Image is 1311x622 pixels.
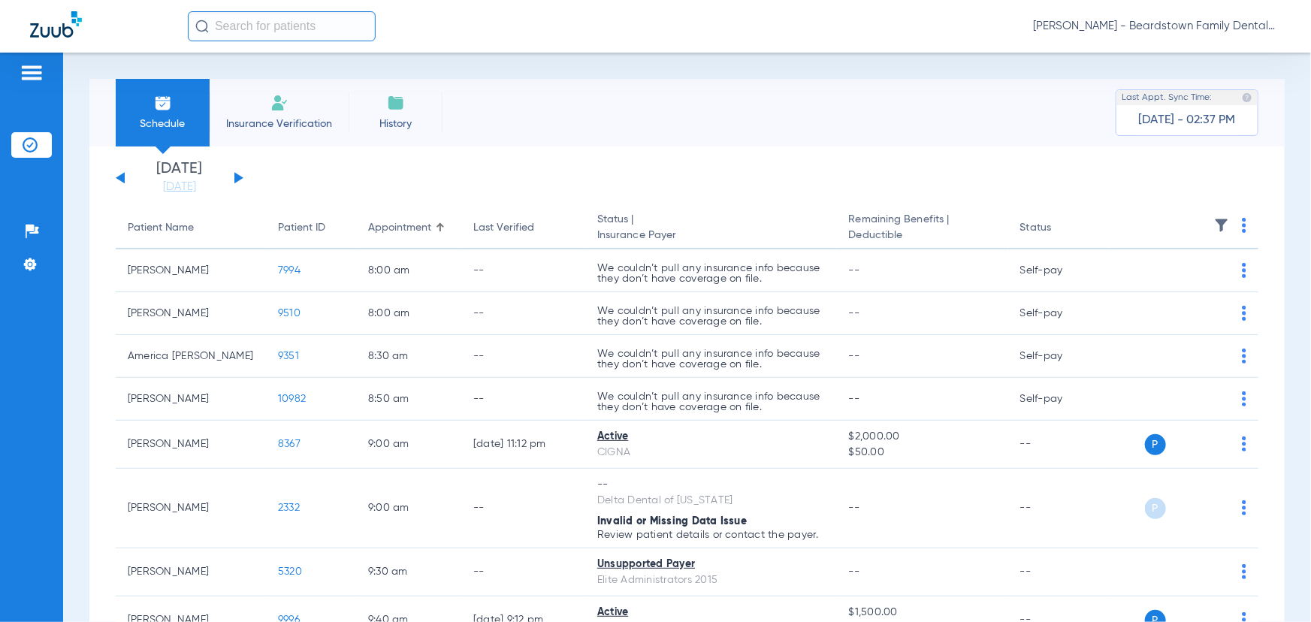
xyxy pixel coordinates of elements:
[597,228,825,243] span: Insurance Payer
[1242,391,1246,406] img: group-dot-blue.svg
[1242,218,1246,233] img: group-dot-blue.svg
[356,292,461,335] td: 8:00 AM
[278,439,301,449] span: 8367
[597,391,825,412] p: We couldn’t pull any insurance info because they don’t have coverage on file.
[1139,113,1236,128] span: [DATE] - 02:37 PM
[585,207,837,249] th: Status |
[116,335,266,378] td: America [PERSON_NAME]
[849,445,996,460] span: $50.00
[134,162,225,195] li: [DATE]
[278,220,325,236] div: Patient ID
[461,469,585,548] td: --
[30,11,82,38] img: Zuub Logo
[20,64,44,82] img: hamburger-icon
[849,265,860,276] span: --
[597,493,825,509] div: Delta Dental of [US_STATE]
[849,566,860,577] span: --
[195,20,209,33] img: Search Icon
[1242,263,1246,278] img: group-dot-blue.svg
[837,207,1008,249] th: Remaining Benefits |
[1145,434,1166,455] span: P
[188,11,376,41] input: Search for patients
[116,249,266,292] td: [PERSON_NAME]
[849,605,996,620] span: $1,500.00
[473,220,573,236] div: Last Verified
[270,94,288,112] img: Manual Insurance Verification
[116,469,266,548] td: [PERSON_NAME]
[597,445,825,460] div: CIGNA
[221,116,337,131] span: Insurance Verification
[116,421,266,469] td: [PERSON_NAME]
[1214,218,1229,233] img: filter.svg
[116,548,266,596] td: [PERSON_NAME]
[597,263,825,284] p: We couldn’t pull any insurance info because they don’t have coverage on file.
[127,116,198,131] span: Schedule
[597,516,747,527] span: Invalid or Missing Data Issue
[1008,421,1110,469] td: --
[1242,306,1246,321] img: group-dot-blue.svg
[116,292,266,335] td: [PERSON_NAME]
[1008,292,1110,335] td: Self-pay
[461,249,585,292] td: --
[461,335,585,378] td: --
[597,349,825,370] p: We couldn’t pull any insurance info because they don’t have coverage on file.
[849,429,996,445] span: $2,000.00
[116,378,266,421] td: [PERSON_NAME]
[849,308,860,319] span: --
[154,94,172,112] img: Schedule
[278,308,301,319] span: 9510
[849,503,860,513] span: --
[368,220,449,236] div: Appointment
[461,292,585,335] td: --
[461,548,585,596] td: --
[597,605,825,620] div: Active
[1242,436,1246,451] img: group-dot-blue.svg
[597,477,825,493] div: --
[849,351,860,361] span: --
[597,572,825,588] div: Elite Administrators 2015
[278,265,301,276] span: 7994
[1008,335,1110,378] td: Self-pay
[473,220,534,236] div: Last Verified
[1145,498,1166,519] span: P
[461,378,585,421] td: --
[278,220,344,236] div: Patient ID
[387,94,405,112] img: History
[360,116,431,131] span: History
[356,421,461,469] td: 9:00 AM
[356,469,461,548] td: 9:00 AM
[1242,500,1246,515] img: group-dot-blue.svg
[278,566,302,577] span: 5320
[356,548,461,596] td: 9:30 AM
[278,394,306,404] span: 10982
[849,394,860,404] span: --
[356,249,461,292] td: 8:00 AM
[1242,92,1252,103] img: last sync help info
[1033,19,1281,34] span: [PERSON_NAME] - Beardstown Family Dental
[1008,548,1110,596] td: --
[1008,207,1110,249] th: Status
[356,378,461,421] td: 8:50 AM
[1122,90,1212,105] span: Last Appt. Sync Time:
[1242,564,1246,579] img: group-dot-blue.svg
[1008,378,1110,421] td: Self-pay
[597,306,825,327] p: We couldn’t pull any insurance info because they don’t have coverage on file.
[597,429,825,445] div: Active
[278,351,299,361] span: 9351
[356,335,461,378] td: 8:30 AM
[1242,349,1246,364] img: group-dot-blue.svg
[597,557,825,572] div: Unsupported Payer
[1008,469,1110,548] td: --
[134,180,225,195] a: [DATE]
[368,220,431,236] div: Appointment
[849,228,996,243] span: Deductible
[597,530,825,540] p: Review patient details or contact the payer.
[128,220,254,236] div: Patient Name
[1008,249,1110,292] td: Self-pay
[278,503,300,513] span: 2332
[128,220,194,236] div: Patient Name
[461,421,585,469] td: [DATE] 11:12 PM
